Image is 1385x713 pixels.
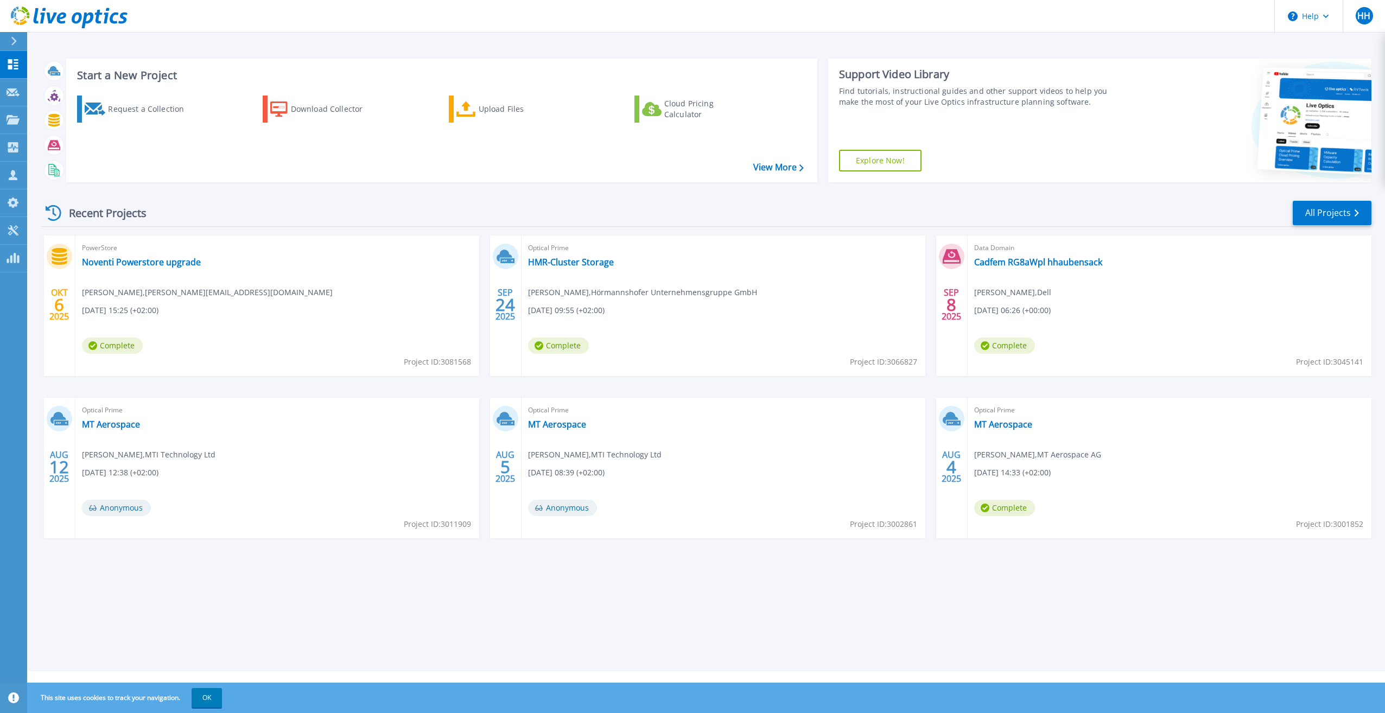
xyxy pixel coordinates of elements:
[974,287,1051,298] span: [PERSON_NAME] , Dell
[263,96,384,123] a: Download Collector
[1296,356,1363,368] span: Project ID: 3045141
[974,242,1365,254] span: Data Domain
[1357,11,1370,20] span: HH
[82,449,215,461] span: [PERSON_NAME] , MTI Technology Ltd
[528,338,589,354] span: Complete
[974,419,1032,430] a: MT Aerospace
[1296,518,1363,530] span: Project ID: 3001852
[82,338,143,354] span: Complete
[974,304,1051,316] span: [DATE] 06:26 (+00:00)
[54,300,64,309] span: 6
[82,287,333,298] span: [PERSON_NAME] , [PERSON_NAME][EMAIL_ADDRESS][DOMAIN_NAME]
[1293,201,1371,225] a: All Projects
[108,98,195,120] div: Request a Collection
[495,300,515,309] span: 24
[839,67,1120,81] div: Support Video Library
[291,98,378,120] div: Download Collector
[941,285,962,324] div: SEP 2025
[528,404,919,416] span: Optical Prime
[528,242,919,254] span: Optical Prime
[49,447,69,487] div: AUG 2025
[664,98,751,120] div: Cloud Pricing Calculator
[946,462,956,472] span: 4
[974,338,1035,354] span: Complete
[528,419,586,430] a: MT Aerospace
[82,242,473,254] span: PowerStore
[495,447,516,487] div: AUG 2025
[77,69,803,81] h3: Start a New Project
[42,200,161,226] div: Recent Projects
[974,467,1051,479] span: [DATE] 14:33 (+02:00)
[82,467,158,479] span: [DATE] 12:38 (+02:00)
[839,150,922,171] a: Explore Now!
[449,96,570,123] a: Upload Files
[479,98,566,120] div: Upload Files
[82,404,473,416] span: Optical Prime
[528,467,605,479] span: [DATE] 08:39 (+02:00)
[77,96,198,123] a: Request a Collection
[404,518,471,530] span: Project ID: 3011909
[528,500,597,516] span: Anonymous
[30,688,222,708] span: This site uses cookies to track your navigation.
[528,287,757,298] span: [PERSON_NAME] , Hörmannshofer Unternehmensgruppe GmbH
[974,500,1035,516] span: Complete
[839,86,1120,107] div: Find tutorials, instructional guides and other support videos to help you make the most of your L...
[946,300,956,309] span: 8
[82,257,201,268] a: Noventi Powerstore upgrade
[49,285,69,324] div: OKT 2025
[634,96,755,123] a: Cloud Pricing Calculator
[850,518,917,530] span: Project ID: 3002861
[528,304,605,316] span: [DATE] 09:55 (+02:00)
[974,257,1102,268] a: Cadfem RG8aWpl hhaubensack
[49,462,69,472] span: 12
[753,162,804,173] a: View More
[82,500,151,516] span: Anonymous
[192,688,222,708] button: OK
[500,462,510,472] span: 5
[974,449,1101,461] span: [PERSON_NAME] , MT Aerospace AG
[495,285,516,324] div: SEP 2025
[528,257,614,268] a: HMR-Cluster Storage
[974,404,1365,416] span: Optical Prime
[404,356,471,368] span: Project ID: 3081568
[82,419,140,430] a: MT Aerospace
[850,356,917,368] span: Project ID: 3066827
[941,447,962,487] div: AUG 2025
[528,449,662,461] span: [PERSON_NAME] , MTI Technology Ltd
[82,304,158,316] span: [DATE] 15:25 (+02:00)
